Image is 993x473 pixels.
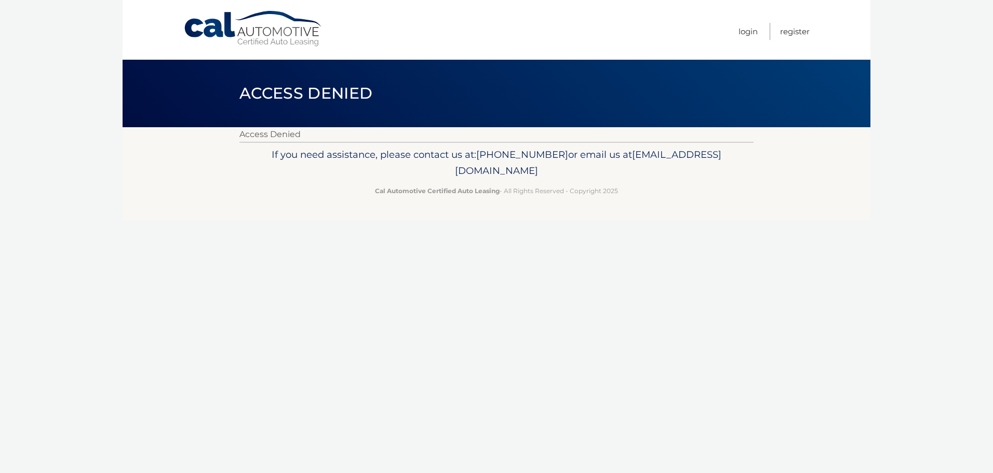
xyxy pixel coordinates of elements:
strong: Cal Automotive Certified Auto Leasing [375,187,500,195]
span: [PHONE_NUMBER] [476,148,568,160]
p: If you need assistance, please contact us at: or email us at [246,146,747,180]
span: Access Denied [239,84,372,103]
p: - All Rights Reserved - Copyright 2025 [246,185,747,196]
a: Cal Automotive [183,10,324,47]
p: Access Denied [239,127,754,142]
a: Login [739,23,758,40]
a: Register [780,23,810,40]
